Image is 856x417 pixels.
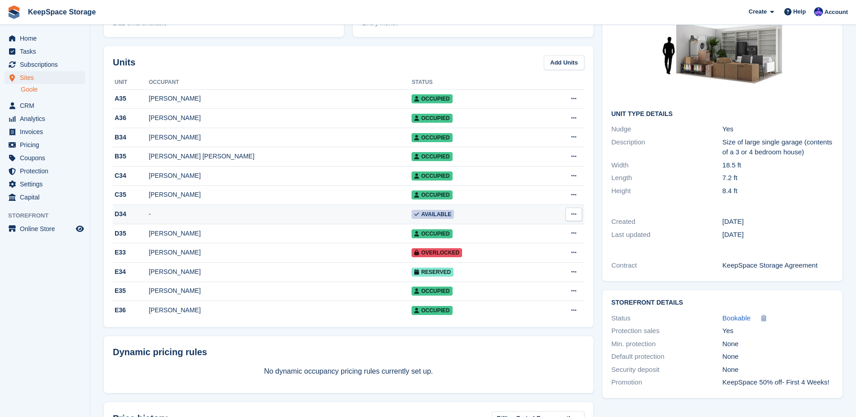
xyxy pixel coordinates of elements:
span: Settings [20,178,74,190]
span: Occupied [412,133,452,142]
div: [PERSON_NAME] [149,133,412,142]
div: [PERSON_NAME] [149,113,412,123]
span: Pricing [20,139,74,151]
div: [PERSON_NAME] [149,267,412,277]
span: Occupied [412,229,452,238]
span: Online Store [20,222,74,235]
div: B34 [113,133,149,142]
span: Coupons [20,152,74,164]
div: Size of large single garage (contents of a 3 or 4 bedroom house) [722,137,833,158]
div: 7.2 ft [722,173,833,183]
div: Last updated [611,230,722,240]
h2: Units [113,56,135,69]
a: menu [5,152,85,164]
div: E36 [113,306,149,315]
span: Sites [20,71,74,84]
div: [PERSON_NAME] [149,229,412,238]
div: Yes [722,124,833,134]
div: [PERSON_NAME] [149,190,412,199]
a: menu [5,139,85,151]
a: menu [5,222,85,235]
span: Create [749,7,767,16]
div: [DATE] [722,217,833,227]
a: menu [5,45,85,58]
span: CRM [20,99,74,112]
div: E34 [113,267,149,277]
div: Width [611,160,722,171]
div: C35 [113,190,149,199]
div: None [722,339,833,349]
div: 18.5 ft [722,160,833,171]
span: Home [20,32,74,45]
span: Occupied [412,287,452,296]
span: Reserved [412,268,453,277]
span: Occupied [412,306,452,315]
span: Available [412,210,454,219]
span: Help [793,7,806,16]
div: C34 [113,171,149,181]
span: Storefront [8,211,90,220]
div: [PERSON_NAME] [149,306,412,315]
div: None [722,352,833,362]
a: menu [5,125,85,138]
div: Length [611,173,722,183]
span: Analytics [20,112,74,125]
div: Dynamic pricing rules [113,345,584,359]
a: menu [5,99,85,112]
span: Overlocked [412,248,462,257]
td: - [149,205,412,224]
th: Occupant [149,75,412,90]
span: Account [824,8,848,17]
div: [PERSON_NAME] [149,94,412,103]
div: Height [611,186,722,196]
div: A36 [113,113,149,123]
span: Bookable [722,314,751,322]
span: Invoices [20,125,74,138]
th: Unit [113,75,149,90]
div: Min. protection [611,339,722,349]
div: D35 [113,229,149,238]
span: Subscriptions [20,58,74,71]
span: Occupied [412,94,452,103]
span: Occupied [412,152,452,161]
span: Occupied [412,190,452,199]
div: [PERSON_NAME] [PERSON_NAME] [149,152,412,161]
h2: Storefront Details [611,299,833,306]
a: KeepSpace Storage [24,5,99,19]
a: Goole [21,85,85,94]
span: Capital [20,191,74,204]
p: No dynamic occupancy pricing rules currently set up. [113,366,584,377]
div: 8.4 ft [722,186,833,196]
div: Promotion [611,377,722,388]
a: menu [5,32,85,45]
a: menu [5,165,85,177]
div: KeepSpace 50% off- First 4 Weeks! [722,377,833,388]
div: D34 [113,209,149,219]
th: Status [412,75,537,90]
div: [PERSON_NAME] [149,286,412,296]
div: None [722,365,833,375]
a: menu [5,191,85,204]
div: Nudge [611,124,722,134]
div: Status [611,313,722,324]
div: Created [611,217,722,227]
div: E35 [113,286,149,296]
div: Protection sales [611,326,722,336]
img: stora-icon-8386f47178a22dfd0bd8f6a31ec36ba5ce8667c1dd55bd0f319d3a0aa187defe.svg [7,5,21,19]
span: Occupied [412,114,452,123]
a: menu [5,178,85,190]
div: E33 [113,248,149,257]
img: Chloe Clark [814,7,823,16]
a: Bookable [722,313,751,324]
div: B35 [113,152,149,161]
div: Description [611,137,722,158]
div: Default protection [611,352,722,362]
div: Contract [611,260,722,271]
h2: Unit Type details [611,111,833,118]
span: Tasks [20,45,74,58]
div: [DATE] [722,230,833,240]
a: menu [5,112,85,125]
div: [PERSON_NAME] [149,171,412,181]
div: Yes [722,326,833,336]
img: 135-sqft-unit.jpg [655,2,790,103]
